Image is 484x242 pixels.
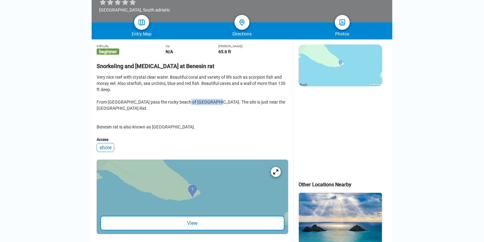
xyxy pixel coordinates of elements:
[299,44,382,86] img: staticmap
[99,7,170,12] div: [GEOGRAPHIC_DATA], South adriatic
[339,19,346,26] img: photos
[134,15,149,30] a: map
[335,15,350,30] a: photos
[92,31,192,36] div: Entry Map
[299,182,392,188] div: Other Locations Nearby
[97,143,114,152] div: shore
[97,59,288,69] h2: Snorkeling and [MEDICAL_DATA] at Benesin rat
[97,49,119,55] span: beginner
[97,160,288,234] a: entry mapView
[299,93,382,170] iframe: Advertisement
[97,44,166,48] div: Difficulty
[218,44,288,48] div: [PERSON_NAME]
[166,49,219,54] div: N/A
[192,31,292,36] div: Directions
[100,216,285,230] div: View
[238,19,246,26] img: directions
[218,49,288,54] div: 65.6 ft
[97,137,288,142] div: Access
[166,44,219,48] div: Viz
[138,19,145,26] img: map
[292,31,392,36] div: Photos
[97,74,288,130] div: Very nice reef with crystal clear water. Beautiful coral and variety of life such as scorpion fis...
